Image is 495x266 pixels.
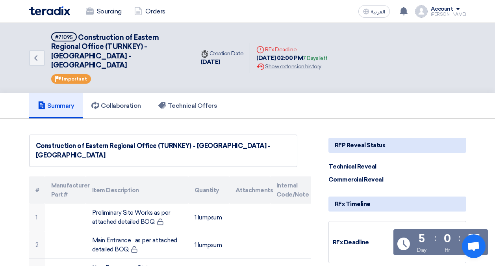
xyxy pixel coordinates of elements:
[188,231,229,259] td: 1 lumpsum
[36,141,291,160] div: Construction of Eastern Regional Office (TURNKEY) - [GEOGRAPHIC_DATA] - [GEOGRAPHIC_DATA]
[431,6,453,13] div: Account
[415,5,428,18] img: profile_test.png
[201,58,244,67] div: [DATE]
[29,176,45,204] th: #
[29,93,83,118] a: Summary
[29,204,45,231] td: 1
[358,5,390,18] button: العربية
[51,32,185,70] h5: Construction of Eastern Regional Office (TURNKEY) - Nakheel Mall - Dammam
[229,176,270,204] th: Attachments
[86,204,188,231] td: Preliminary Site Works as per attached detailed BOQ
[62,76,87,82] span: Important
[256,62,328,71] div: Show extension history
[128,3,172,20] a: Orders
[431,12,466,17] div: [PERSON_NAME]
[434,231,436,245] div: :
[29,6,70,15] img: Teradix logo
[158,102,217,110] h5: Technical Offers
[80,3,128,20] a: Sourcing
[333,238,392,247] div: RFx Deadline
[270,176,311,204] th: Internal Code/Note
[150,93,226,118] a: Technical Offers
[328,138,466,153] div: RFP Reveal Status
[256,54,328,63] div: [DATE] 02:00 PM
[188,204,229,231] td: 1 lumpsum
[445,246,450,254] div: Hr
[328,175,387,184] div: Commercial Reveal
[91,102,141,110] h5: Collaboration
[86,231,188,259] td: Main Entrance as per attached detailed BOQ
[38,102,74,110] h5: Summary
[55,35,73,40] div: #71095
[458,231,460,245] div: :
[188,176,229,204] th: Quantity
[29,231,45,259] td: 2
[45,176,86,204] th: Manufacturer Part #
[303,54,328,62] div: 7 Days left
[462,234,486,258] a: Open chat
[51,33,159,69] span: Construction of Eastern Regional Office (TURNKEY) - [GEOGRAPHIC_DATA] - [GEOGRAPHIC_DATA]
[444,233,451,244] div: 0
[371,9,385,15] span: العربية
[201,49,244,58] div: Creation Date
[328,162,387,171] div: Technical Reveal
[83,93,150,118] a: Collaboration
[417,246,427,254] div: Day
[419,233,425,244] div: 5
[256,45,328,54] div: RFx Deadline
[468,233,480,244] div: 55
[86,176,188,204] th: Item Description
[328,197,466,212] div: RFx Timeline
